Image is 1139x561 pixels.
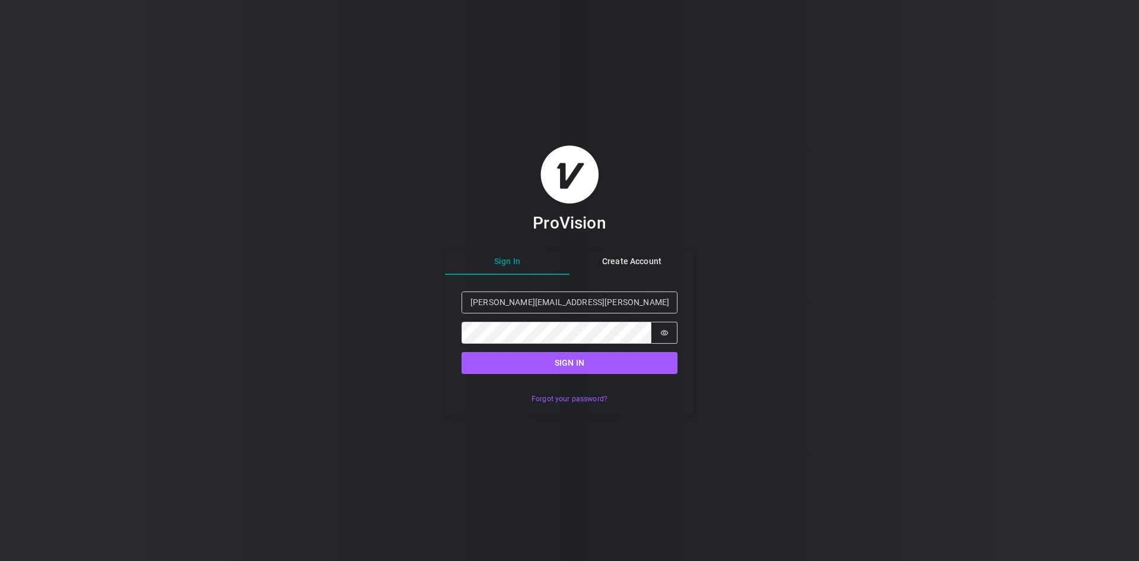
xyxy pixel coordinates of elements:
button: Sign In [445,249,569,275]
button: Create Account [569,249,694,275]
input: Email [462,291,677,313]
button: Sign in [462,352,677,374]
button: Forgot your password? [525,391,613,408]
button: Show password [651,322,677,344]
h3: ProVision [533,213,606,233]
